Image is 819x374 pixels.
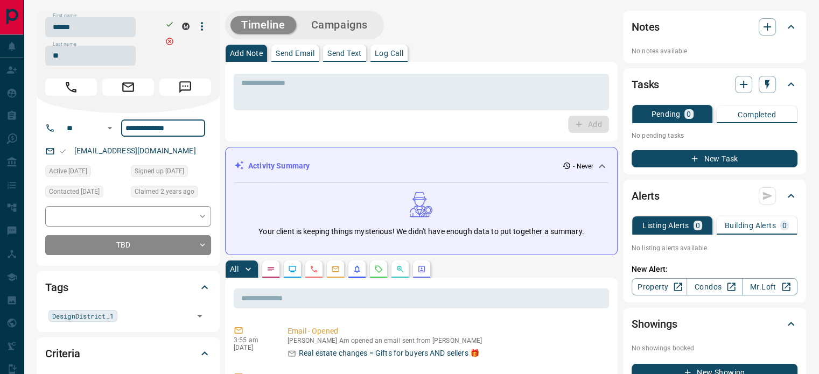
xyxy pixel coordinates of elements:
svg: Calls [310,265,318,273]
div: Tasks [632,72,797,97]
div: Showings [632,311,797,337]
p: Send Email [276,50,314,57]
p: Pending [651,110,680,118]
div: Notes [632,14,797,40]
p: Completed [738,111,776,118]
span: Active [DATE] [49,166,87,177]
span: Claimed 2 years ago [135,186,194,197]
p: Activity Summary [248,160,310,172]
div: Alerts [632,183,797,209]
button: Open [192,308,207,323]
p: Your client is keeping things mysterious! We didn't have enough data to put together a summary. [258,226,584,237]
button: Campaigns [300,16,379,34]
h2: Tasks [632,76,659,93]
svg: Agent Actions [417,265,426,273]
p: Send Text [327,50,362,57]
button: Timeline [230,16,296,34]
svg: Requests [374,265,383,273]
p: Building Alerts [725,222,776,229]
svg: Opportunities [396,265,404,273]
p: All [230,265,239,273]
div: Wed Jan 11 2023 [131,186,211,201]
span: Call [45,79,97,96]
svg: Email Valid [59,147,67,155]
button: New Task [632,150,797,167]
div: Activity Summary- Never [234,156,608,176]
a: Property [632,278,687,295]
svg: Notes [267,265,275,273]
p: Add Note [230,50,263,57]
h2: Criteria [45,345,80,362]
p: 0 [687,110,691,118]
span: Signed up [DATE] [135,166,184,177]
span: DesignDistrict_1 [52,311,114,321]
span: Message [159,79,211,96]
p: New Alert: [632,264,797,275]
p: No notes available [632,46,797,56]
div: Tags [45,274,211,300]
p: Listing Alerts [642,222,689,229]
a: [EMAIL_ADDRESS][DOMAIN_NAME] [74,146,196,155]
p: 0 [782,222,787,229]
button: Open [103,122,116,135]
h2: Alerts [632,187,660,204]
p: Email - Opened [288,326,605,337]
a: Mr.Loft [742,278,797,295]
p: Log Call [375,50,403,57]
svg: Listing Alerts [353,265,361,273]
svg: Lead Browsing Activity [288,265,297,273]
div: Mon Jan 09 2023 [131,165,211,180]
p: - Never [573,161,593,171]
h2: Showings [632,315,677,333]
a: Condos [687,278,742,295]
svg: Emails [331,265,340,273]
p: No showings booked [632,343,797,353]
p: 0 [696,222,700,229]
p: [DATE] [234,344,271,351]
div: TBD [45,235,211,255]
div: Criteria [45,341,211,366]
div: Mon Jan 09 2023 [45,165,125,180]
p: [PERSON_NAME] Am opened an email sent from [PERSON_NAME] [288,337,605,344]
h2: Notes [632,18,660,36]
p: No pending tasks [632,128,797,144]
label: First name [53,12,76,19]
div: mrloft.ca [182,23,190,30]
label: Last name [53,41,76,48]
span: Email [102,79,154,96]
p: 3:55 am [234,336,271,344]
h2: Tags [45,279,68,296]
div: Fri Jan 13 2023 [45,186,125,201]
p: No listing alerts available [632,243,797,253]
span: Contacted [DATE] [49,186,100,197]
p: Real estate changes = Gifts for buyers AND sellers 🎁 [299,348,479,359]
